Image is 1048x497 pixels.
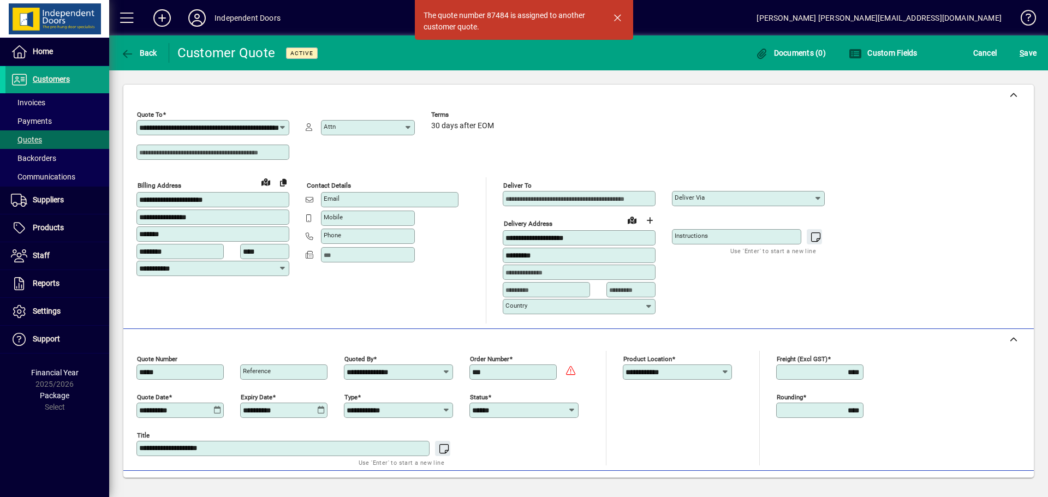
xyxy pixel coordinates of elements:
a: View on map [257,173,275,190]
a: Staff [5,242,109,270]
a: Payments [5,112,109,130]
span: Back [121,49,157,57]
span: Product History [659,477,714,494]
span: Communications [11,172,75,181]
span: Customers [33,75,70,83]
mat-label: Deliver To [503,182,532,189]
mat-label: Expiry date [241,393,272,400]
button: Documents (0) [752,43,829,63]
mat-label: Reference [243,367,271,375]
a: Suppliers [5,187,109,214]
span: Invoices [11,98,45,107]
a: Support [5,326,109,353]
a: Reports [5,270,109,297]
mat-label: Country [505,302,527,309]
button: Choose address [641,212,658,229]
mat-label: Status [470,393,488,400]
mat-label: Mobile [324,213,343,221]
a: Knowledge Base [1013,2,1034,38]
app-page-header-button: Back [109,43,169,63]
mat-label: Quoted by [344,355,373,362]
a: Quotes [5,130,109,149]
span: Backorders [11,154,56,163]
span: Documents (0) [755,49,826,57]
button: Profile [180,8,215,28]
a: View on map [623,211,641,229]
span: Quotes [11,135,42,144]
a: Backorders [5,149,109,167]
mat-label: Title [137,431,150,439]
span: Settings [33,307,61,315]
mat-label: Rounding [777,393,803,400]
span: Active [290,50,313,57]
button: Custom Fields [846,43,920,63]
span: Financial Year [31,368,79,377]
mat-label: Type [344,393,358,400]
span: Staff [33,251,50,260]
mat-label: Quote number [137,355,177,362]
span: Reports [33,279,59,288]
mat-hint: Use 'Enter' to start a new line [359,456,444,469]
span: Product [960,477,1004,494]
mat-label: Instructions [675,232,708,239]
div: [PERSON_NAME] [PERSON_NAME][EMAIL_ADDRESS][DOMAIN_NAME] [757,9,1002,27]
span: Package [40,391,69,400]
button: Back [118,43,160,63]
span: Home [33,47,53,56]
button: Cancel [970,43,1000,63]
a: Settings [5,298,109,325]
span: ave [1020,44,1037,62]
mat-label: Attn [324,123,336,130]
mat-label: Deliver via [675,194,705,201]
span: Cancel [973,44,997,62]
mat-label: Quote To [137,111,163,118]
span: Payments [11,117,52,125]
span: 30 days after EOM [431,122,494,130]
button: Product History [654,476,719,495]
mat-label: Product location [623,355,672,362]
a: Products [5,214,109,242]
a: Communications [5,167,109,186]
span: Terms [431,111,497,118]
a: Invoices [5,93,109,112]
a: Home [5,38,109,65]
span: Custom Fields [849,49,918,57]
span: S [1020,49,1024,57]
mat-label: Phone [324,231,341,239]
button: Add [145,8,180,28]
div: Customer Quote [177,44,276,62]
span: Support [33,334,60,343]
mat-label: Order number [470,355,509,362]
mat-label: Freight (excl GST) [777,355,827,362]
button: Product [954,476,1009,495]
span: Products [33,223,64,232]
mat-hint: Use 'Enter' to start a new line [730,244,816,257]
span: Suppliers [33,195,64,204]
button: Save [1017,43,1039,63]
mat-label: Quote date [137,393,169,400]
div: Independent Doors [215,9,281,27]
mat-label: Email [324,195,340,202]
button: Copy to Delivery address [275,173,292,191]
